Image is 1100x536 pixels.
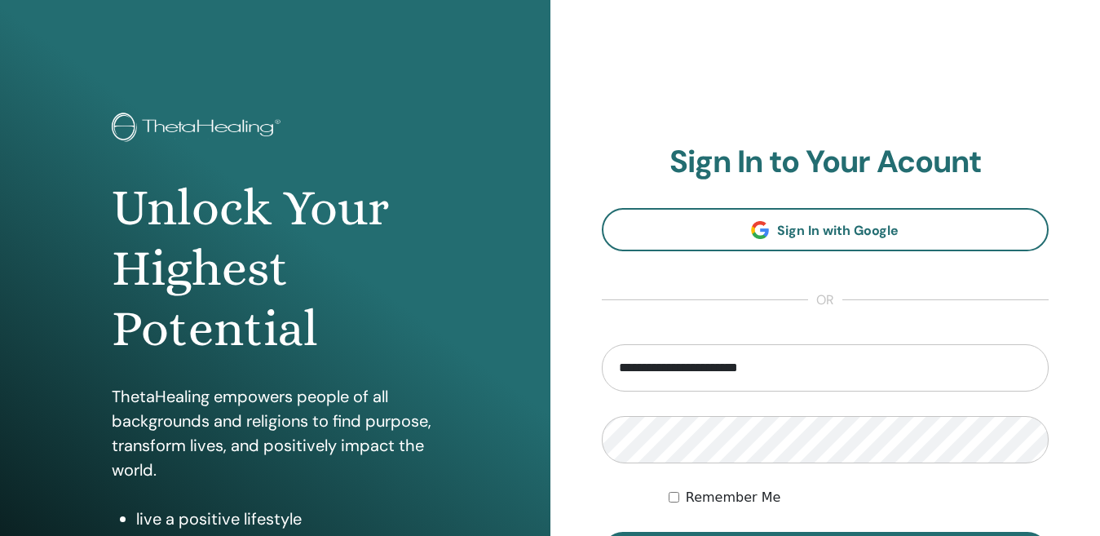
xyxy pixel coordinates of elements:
span: or [808,290,842,310]
li: live a positive lifestyle [136,507,438,531]
a: Sign In with Google [602,208,1049,251]
div: Keep me authenticated indefinitely or until I manually logout [669,488,1049,507]
p: ThetaHealing empowers people of all backgrounds and religions to find purpose, transform lives, a... [112,384,438,482]
span: Sign In with Google [777,222,899,239]
label: Remember Me [686,488,781,507]
h2: Sign In to Your Acount [602,144,1049,181]
h1: Unlock Your Highest Potential [112,178,438,360]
